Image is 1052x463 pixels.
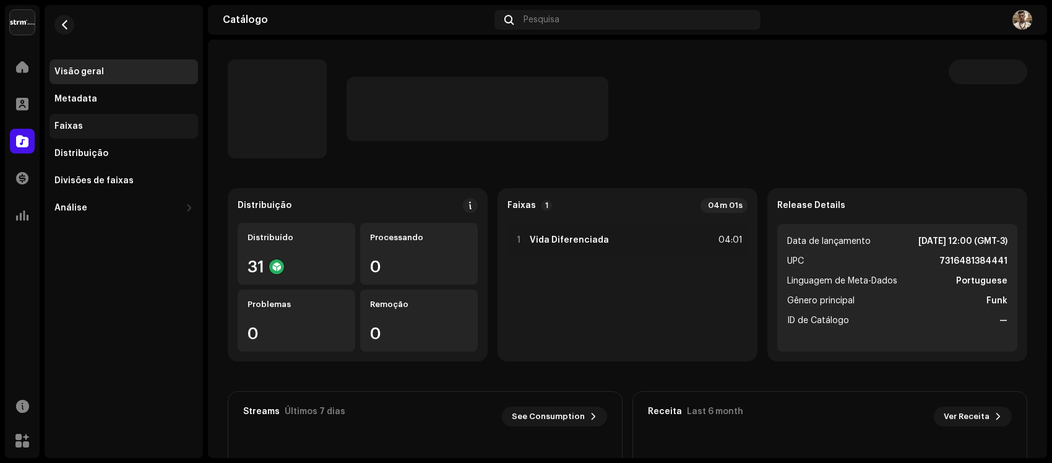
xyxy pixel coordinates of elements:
[934,407,1012,426] button: Ver Receita
[787,234,871,249] span: Data de lançamento
[715,233,743,248] div: 04:01
[956,274,1007,288] strong: Portuguese
[787,274,897,288] span: Linguagem de Meta-Dados
[1012,10,1032,30] img: 1298afe1-fec9-4951-a5e1-33cccf13abde
[701,198,748,213] div: 04m 01s
[10,10,35,35] img: 408b884b-546b-4518-8448-1008f9c76b02
[777,201,845,210] strong: Release Details
[248,300,345,309] div: Problemas
[238,201,291,210] div: Distribuição
[502,407,607,426] button: See Consumption
[918,234,1007,249] strong: [DATE] 12:00 (GMT-3)
[507,201,536,210] strong: Faixas
[54,203,87,213] div: Análise
[54,67,104,77] div: Visão geral
[50,141,198,166] re-m-nav-item: Distribuição
[787,313,849,328] span: ID de Catálogo
[530,235,609,245] strong: Vida Diferenciada
[50,114,198,139] re-m-nav-item: Faixas
[648,407,682,417] div: Receita
[986,293,1007,308] strong: Funk
[787,293,855,308] span: Gênero principal
[50,59,198,84] re-m-nav-item: Visão geral
[50,196,198,220] re-m-nav-dropdown: Análise
[687,407,743,417] div: Last 6 month
[512,404,585,429] span: See Consumption
[944,404,989,429] span: Ver Receita
[248,233,345,243] div: Distribuído
[243,407,280,417] div: Streams
[787,254,804,269] span: UPC
[50,168,198,193] re-m-nav-item: Divisões de faixas
[999,313,1007,328] strong: —
[54,121,83,131] div: Faixas
[54,176,134,186] div: Divisões de faixas
[223,15,489,25] div: Catálogo
[939,254,1007,269] strong: 7316481384441
[54,94,97,104] div: Metadata
[541,200,552,211] p-badge: 1
[50,87,198,111] re-m-nav-item: Metadata
[524,15,559,25] span: Pesquisa
[370,233,468,243] div: Processando
[370,300,468,309] div: Remoção
[285,407,345,417] div: Últimos 7 dias
[54,149,108,158] div: Distribuição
